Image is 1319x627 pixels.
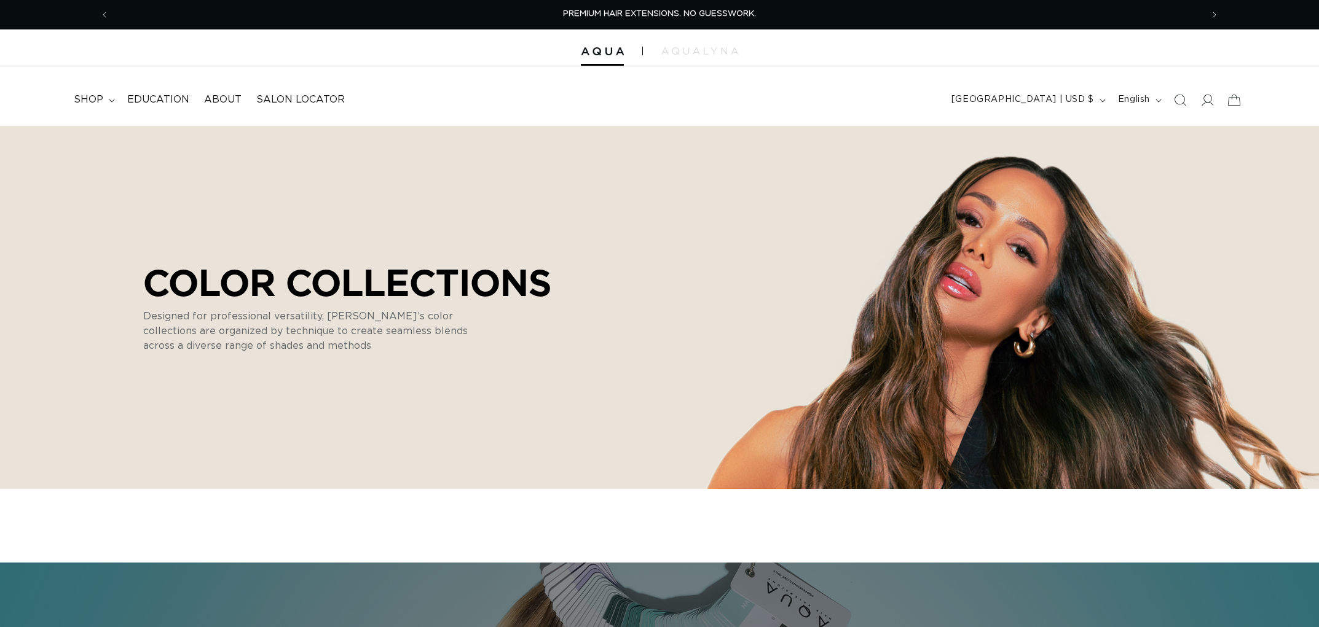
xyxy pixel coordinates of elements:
span: English [1118,93,1150,106]
span: shop [74,93,103,106]
summary: Search [1167,87,1194,114]
a: Salon Locator [249,86,352,114]
span: About [204,93,242,106]
span: Education [127,93,189,106]
button: [GEOGRAPHIC_DATA] | USD $ [944,88,1111,112]
span: [GEOGRAPHIC_DATA] | USD $ [951,93,1094,106]
p: Designed for professional versatility, [PERSON_NAME]’s color collections are organized by techniq... [143,309,500,353]
summary: shop [66,86,120,114]
p: COLOR COLLECTIONS [143,261,551,303]
button: Previous announcement [91,3,118,26]
img: Aqua Hair Extensions [581,47,624,56]
button: Next announcement [1201,3,1228,26]
span: PREMIUM HAIR EXTENSIONS. NO GUESSWORK. [563,10,756,18]
a: About [197,86,249,114]
a: Education [120,86,197,114]
span: Salon Locator [256,93,345,106]
button: English [1111,88,1167,112]
img: aqualyna.com [661,47,738,55]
